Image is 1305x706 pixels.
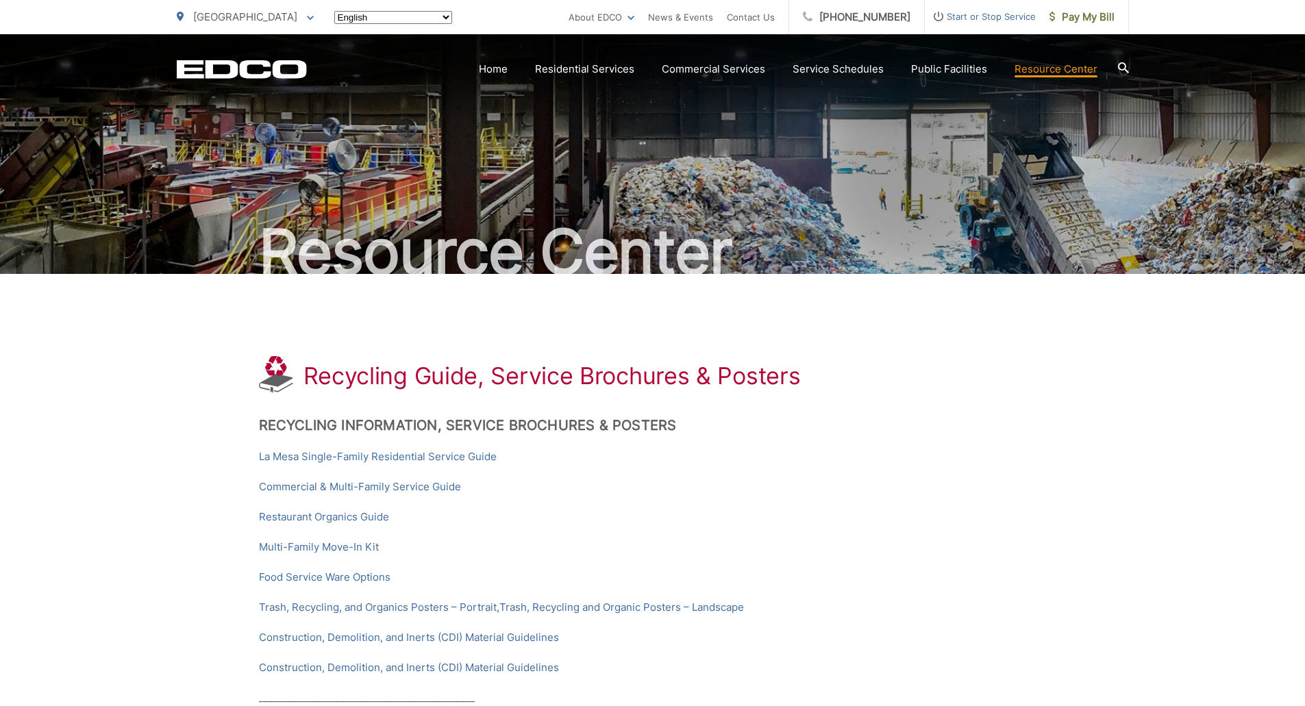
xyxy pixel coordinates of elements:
[177,218,1129,286] h2: Resource Center
[303,362,801,390] h1: Recycling Guide, Service Brochures & Posters
[259,659,559,676] a: Construction, Demolition, and Inerts (CDI) Material Guidelines
[1049,9,1115,25] span: Pay My Bill
[662,61,765,77] a: Commercial Services
[911,61,987,77] a: Public Facilities
[793,61,884,77] a: Service Schedules
[648,9,713,25] a: News & Events
[259,599,497,616] a: Trash, Recycling, and Organics Posters – Portrait
[259,569,390,585] a: Food Service Ware Options
[259,539,379,555] a: Multi-Family Move-In Kit
[535,61,634,77] a: Residential Services
[499,599,744,616] a: Trash, Recycling and Organic Posters – Landscape
[259,417,1047,433] h2: Recycling Information, Service Brochures & Posters
[177,60,307,79] a: EDCD logo. Return to the homepage.
[259,629,559,646] a: Construction, Demolition, and Inerts (CDI) Material Guidelines
[259,509,389,525] a: Restaurant Organics Guide
[259,690,1047,706] p: _____________________________________________
[1015,61,1097,77] a: Resource Center
[727,9,775,25] a: Contact Us
[259,449,497,465] a: La Mesa Single-Family Residential Service Guide
[259,599,1047,616] p: ,
[334,11,452,24] select: Select a language
[479,61,508,77] a: Home
[193,10,297,23] span: [GEOGRAPHIC_DATA]
[259,479,461,495] a: Commercial & Multi-Family Service Guide
[569,9,634,25] a: About EDCO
